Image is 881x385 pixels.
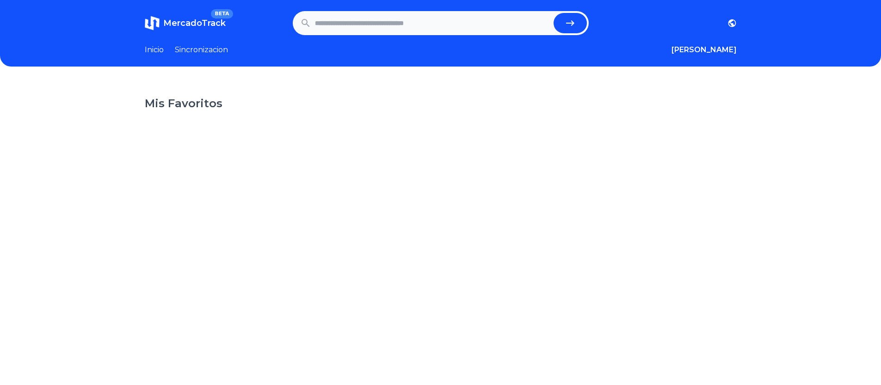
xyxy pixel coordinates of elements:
[145,96,737,111] h1: Mis Favoritos
[211,9,233,18] span: BETA
[175,44,228,55] a: Sincronizacion
[145,44,164,55] a: Inicio
[145,16,226,31] a: MercadoTrackBETA
[163,18,226,28] span: MercadoTrack
[672,44,737,55] button: [PERSON_NAME]
[145,16,160,31] img: MercadoTrack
